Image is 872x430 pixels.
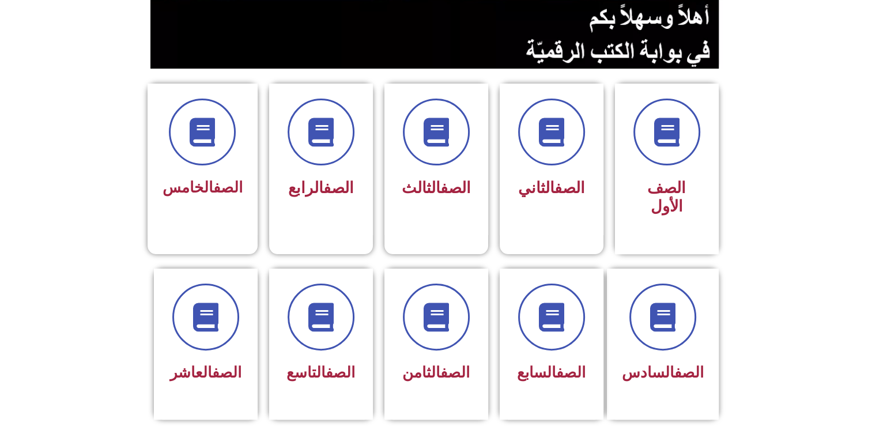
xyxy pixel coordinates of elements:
span: الثامن [402,364,470,381]
a: الصف [554,179,585,197]
a: الصف [556,364,586,381]
a: الصف [440,364,470,381]
a: الصف [213,179,243,196]
a: الصف [674,364,704,381]
span: السابع [517,364,586,381]
span: الرابع [288,179,354,197]
a: الصف [212,364,241,381]
a: الصف [323,179,354,197]
span: الثالث [402,179,471,197]
a: الصف [440,179,471,197]
span: التاسع [286,364,355,381]
span: السادس [622,364,704,381]
span: الصف الأول [647,179,686,216]
a: الصف [326,364,355,381]
span: الثاني [518,179,585,197]
span: العاشر [170,364,241,381]
span: الخامس [163,179,243,196]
